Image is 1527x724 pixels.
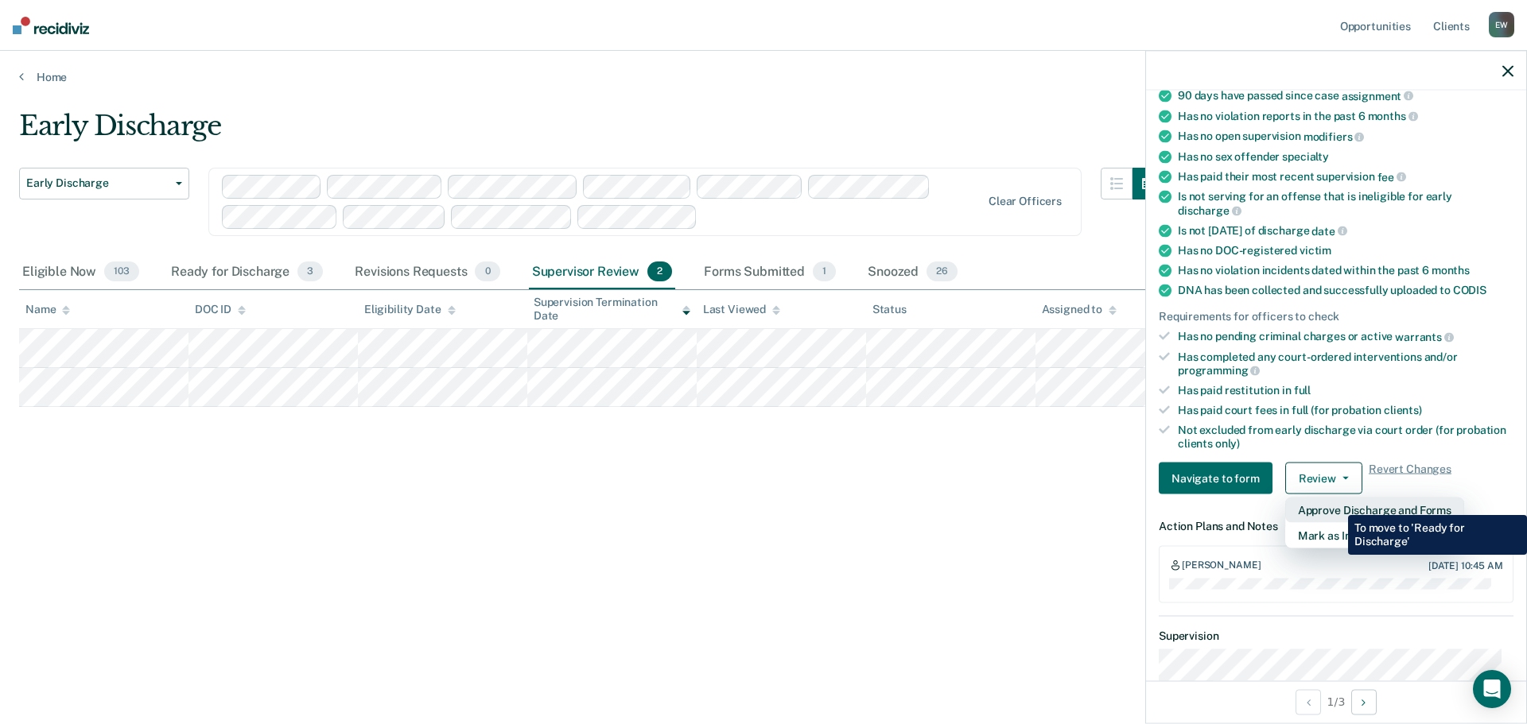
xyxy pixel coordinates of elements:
[1294,384,1311,397] span: full
[1395,330,1454,343] span: warrants
[701,255,839,290] div: Forms Submitted
[1369,463,1451,494] span: Revert Changes
[13,17,89,34] img: Recidiviz
[872,303,907,316] div: Status
[1368,110,1418,122] span: months
[297,261,323,282] span: 3
[1178,223,1513,238] div: Is not [DATE] of discharge
[104,261,139,282] span: 103
[1159,310,1513,323] div: Requirements for officers to check
[1282,149,1329,162] span: specialty
[352,255,503,290] div: Revisions Requests
[1489,12,1514,37] div: E W
[1178,149,1513,163] div: Has no sex offender
[1428,559,1503,571] div: [DATE] 10:45 AM
[529,255,676,290] div: Supervisor Review
[19,70,1508,84] a: Home
[1432,264,1470,277] span: months
[1351,689,1377,714] button: Next Opportunity
[475,261,499,282] span: 0
[1159,520,1513,533] dt: Action Plans and Notes
[1285,463,1362,494] button: Review
[1178,130,1513,144] div: Has no open supervision
[19,110,1164,155] div: Early Discharge
[1178,264,1513,277] div: Has no violation incidents dated within the past 6
[1215,436,1240,449] span: only)
[168,255,326,290] div: Ready for Discharge
[1453,284,1486,296] span: CODIS
[1042,303,1117,316] div: Assigned to
[1182,559,1261,572] div: [PERSON_NAME]
[1159,629,1513,643] dt: Supervision
[1311,224,1346,237] span: date
[1178,384,1513,397] div: Has paid restitution in
[1300,244,1331,257] span: victim
[1377,170,1406,183] span: fee
[1304,130,1365,142] span: modifiers
[1178,88,1513,103] div: 90 days have passed since case
[813,261,836,282] span: 1
[1178,244,1513,257] div: Has no DOC-registered
[1178,203,1241,216] span: discharge
[26,176,169,190] span: Early Discharge
[1285,523,1464,548] button: Mark as Ineligible
[1178,284,1513,297] div: DNA has been collected and successfully uploaded to
[1178,109,1513,123] div: Has no violation reports in the past 6
[865,255,961,290] div: Snoozed
[1178,423,1513,450] div: Not excluded from early discharge via court order (for probation clients
[1178,350,1513,377] div: Has completed any court-ordered interventions and/or
[534,296,690,323] div: Supervision Termination Date
[1384,403,1422,416] span: clients)
[703,303,780,316] div: Last Viewed
[647,261,672,282] span: 2
[1285,498,1464,523] button: Approve Discharge and Forms
[19,255,142,290] div: Eligible Now
[1178,330,1513,344] div: Has no pending criminal charges or active
[927,261,958,282] span: 26
[364,303,456,316] div: Eligibility Date
[1159,463,1279,494] a: Navigate to form link
[1178,364,1260,377] span: programming
[1159,463,1272,494] button: Navigate to form
[1178,403,1513,416] div: Has paid court fees in full (for probation
[1296,689,1321,714] button: Previous Opportunity
[989,195,1062,208] div: Clear officers
[1146,680,1526,722] div: 1 / 3
[1342,89,1413,102] span: assignment
[1178,190,1513,217] div: Is not serving for an offense that is ineligible for early
[1473,670,1511,708] div: Open Intercom Messenger
[195,303,246,316] div: DOC ID
[1178,169,1513,184] div: Has paid their most recent supervision
[25,303,70,316] div: Name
